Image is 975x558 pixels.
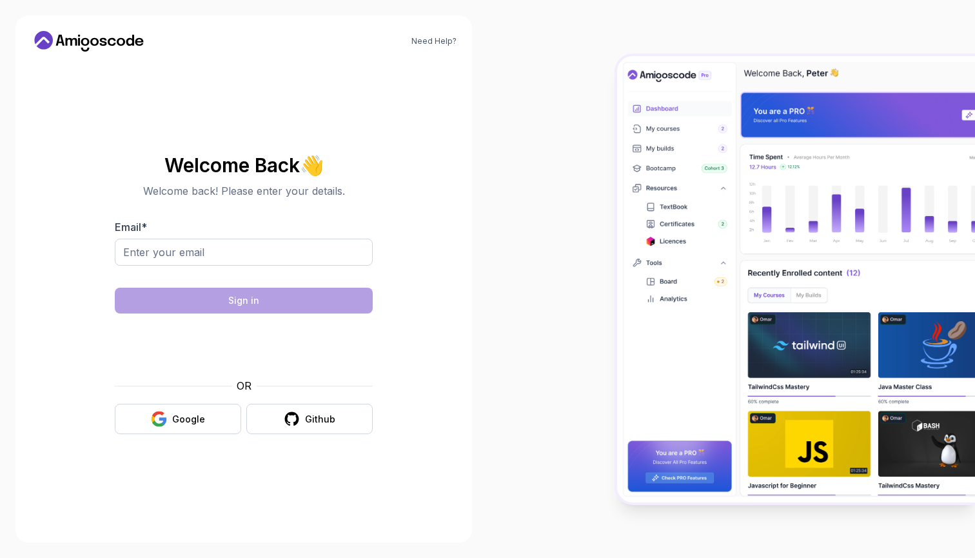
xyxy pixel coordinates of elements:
[146,321,341,370] iframe: Widget containing checkbox for hCaptcha security challenge
[411,36,457,46] a: Need Help?
[305,413,335,426] div: Github
[115,183,373,199] p: Welcome back! Please enter your details.
[299,153,326,178] span: 👋
[115,239,373,266] input: Enter your email
[617,56,975,503] img: Amigoscode Dashboard
[228,294,259,307] div: Sign in
[115,221,147,234] label: Email *
[115,404,241,434] button: Google
[115,288,373,314] button: Sign in
[115,155,373,175] h2: Welcome Back
[237,378,251,394] p: OR
[246,404,373,434] button: Github
[31,31,147,52] a: Home link
[172,413,205,426] div: Google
